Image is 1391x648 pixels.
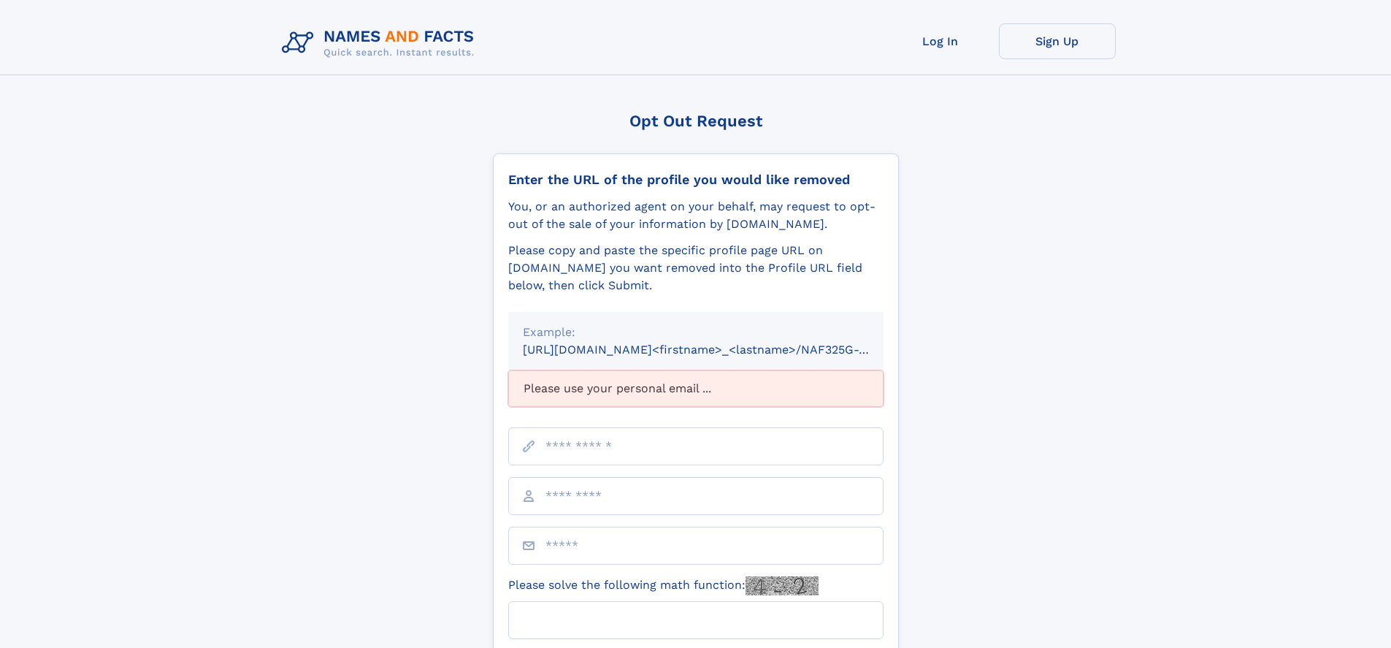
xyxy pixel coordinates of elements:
label: Please solve the following math function: [508,576,819,595]
div: You, or an authorized agent on your behalf, may request to opt-out of the sale of your informatio... [508,198,884,233]
small: [URL][DOMAIN_NAME]<firstname>_<lastname>/NAF325G-xxxxxxxx [523,343,911,357]
a: Log In [882,23,999,59]
img: Logo Names and Facts [276,23,486,63]
div: Enter the URL of the profile you would like removed [508,172,884,188]
div: Example: [523,324,869,341]
a: Sign Up [999,23,1116,59]
div: Please use your personal email ... [508,370,884,407]
div: Opt Out Request [493,112,899,130]
div: Please copy and paste the specific profile page URL on [DOMAIN_NAME] you want removed into the Pr... [508,242,884,294]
